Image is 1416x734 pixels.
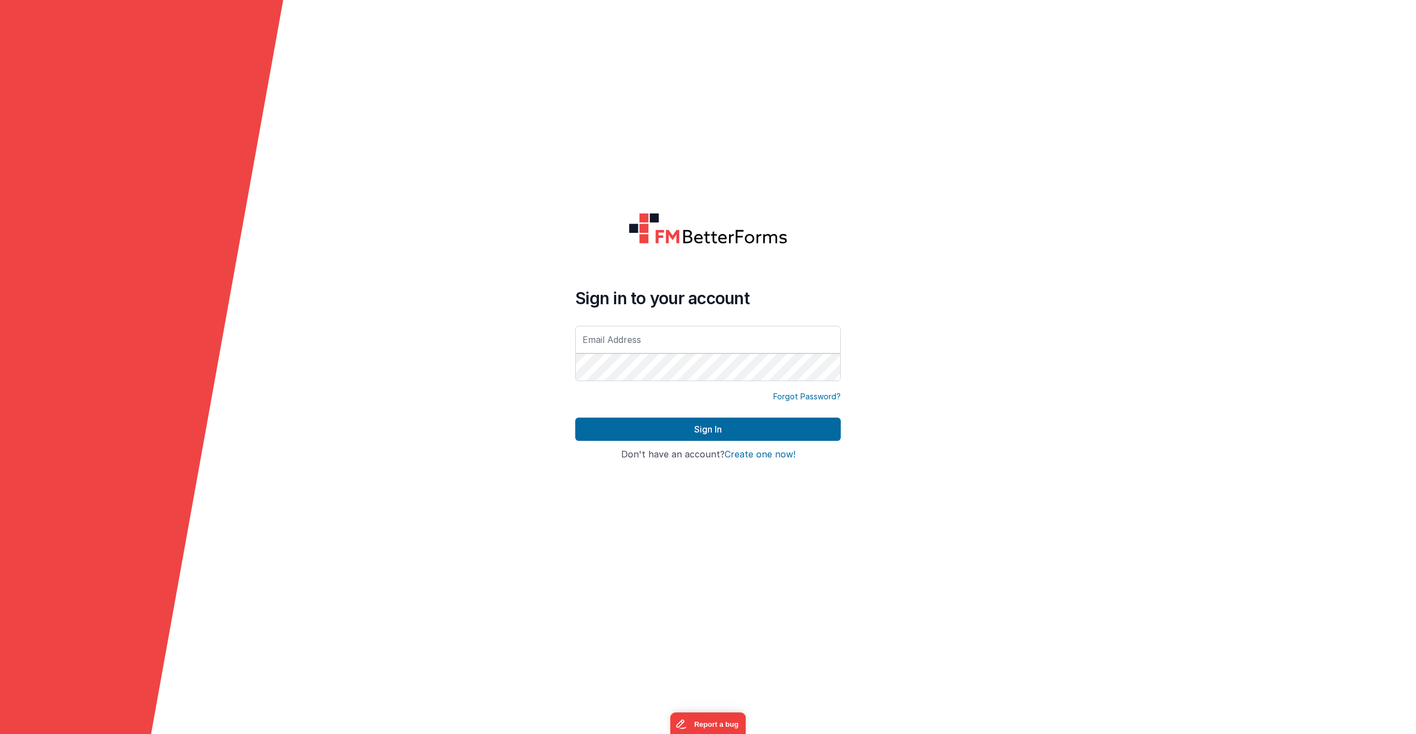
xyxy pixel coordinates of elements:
[575,326,841,353] input: Email Address
[575,288,841,308] h4: Sign in to your account
[725,450,795,460] button: Create one now!
[773,391,841,402] a: Forgot Password?
[575,450,841,460] h4: Don't have an account?
[575,418,841,441] button: Sign In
